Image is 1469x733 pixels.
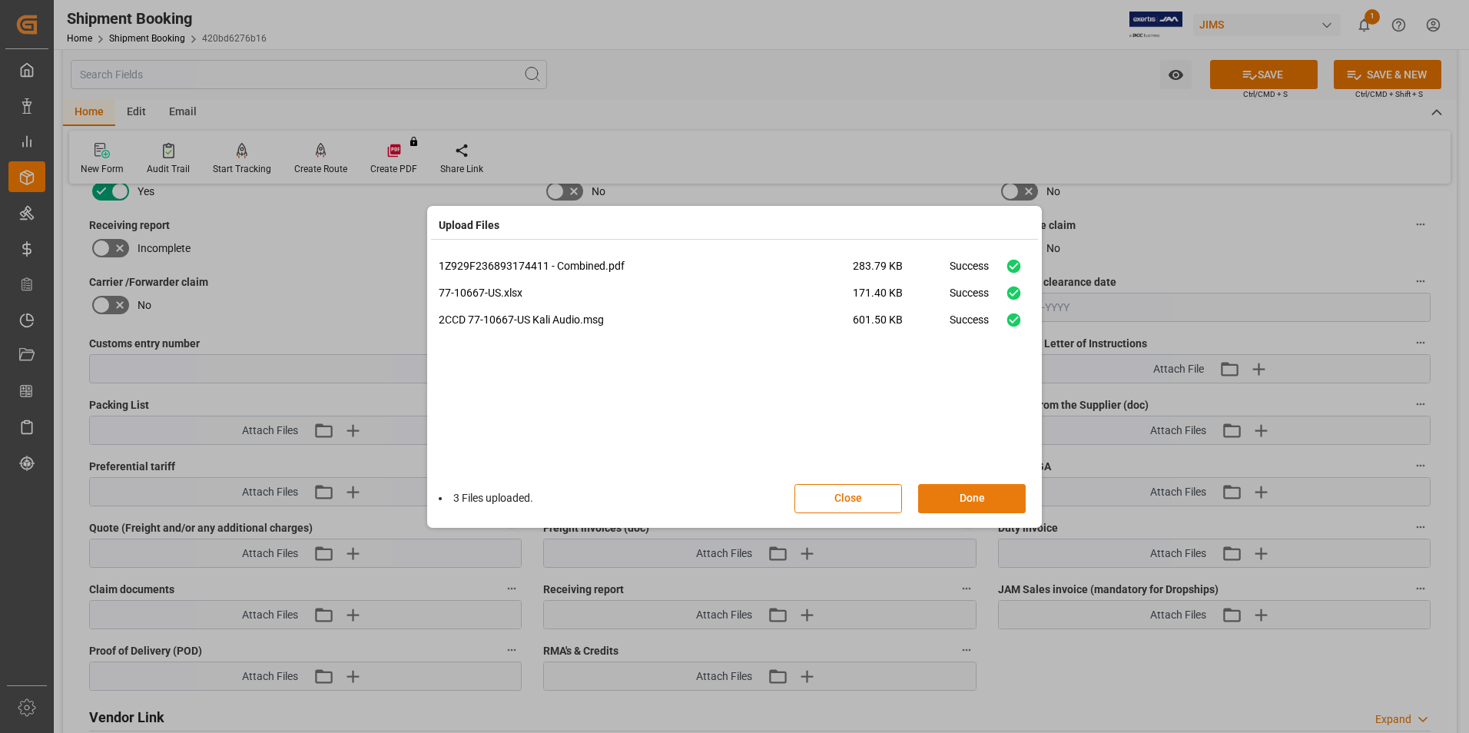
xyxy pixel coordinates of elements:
span: 171.40 KB [853,285,950,312]
div: Success [950,312,989,339]
li: 3 Files uploaded. [439,490,533,506]
p: 2CCD 77-10667-US Kali Audio.msg [439,312,853,328]
h4: Upload Files [439,217,499,234]
button: Done [918,484,1026,513]
div: Success [950,285,989,312]
span: 283.79 KB [853,258,950,285]
p: 77-10667-US.xlsx [439,285,853,301]
div: Success [950,258,989,285]
button: Close [794,484,902,513]
p: 1Z929F236893174411 - Combined.pdf [439,258,853,274]
span: 601.50 KB [853,312,950,339]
